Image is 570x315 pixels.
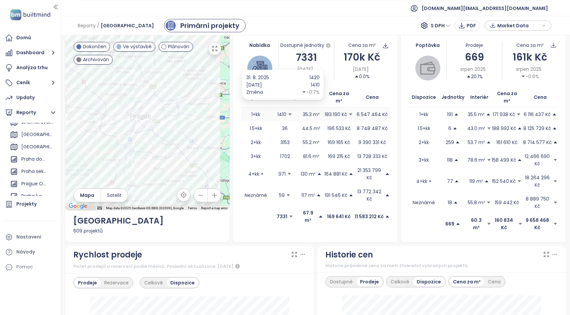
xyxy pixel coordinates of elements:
div: Návody [16,248,35,256]
div: Cena za m² [348,42,376,49]
p: 6 547 464 Kč [357,111,388,118]
div: 609 projektů [73,227,222,235]
p: 171 938 Kč [493,111,515,118]
div: Praha luxusní novostavby [21,192,47,200]
p: 971 [278,170,286,178]
span: srpen 2025 [460,66,486,73]
p: 160 834 Kč [491,217,517,231]
p: 188 992 Kč [492,125,516,132]
th: Cena [355,87,390,107]
td: 3+kk [241,149,271,163]
div: Primární projekty [180,21,239,31]
p: 59 [279,192,285,199]
p: 119 m² [469,178,483,185]
div: Praha sekundarni trh [8,166,56,177]
span: caret-up [454,179,459,184]
div: button [488,21,548,31]
span: caret-up [455,140,460,145]
a: Domů [3,31,57,45]
a: Analýza trhu [3,61,57,75]
th: Cena [523,87,558,107]
span: caret-up [486,112,491,117]
span: caret-down [487,126,491,131]
span: caret-down [487,222,491,226]
div: Dostupné jednotky [279,42,334,50]
p: 12 466 690 Kč [523,153,552,167]
p: 191 546 Kč [325,192,347,199]
th: Interiér [467,87,491,107]
span: caret-down [553,200,558,205]
span: caret-down [287,172,292,176]
span: caret-down [516,112,521,117]
span: S DPH [431,21,451,31]
td: 1.5+kk [241,121,271,135]
div: Dispozice [413,277,445,286]
div: Pomoc [16,263,33,271]
td: 4+kk + [409,171,439,192]
span: caret-down [486,200,491,205]
p: 81.6 m² [303,153,319,160]
p: 259 [446,139,454,146]
img: wallet [420,61,435,76]
span: Reporty [78,20,96,32]
span: caret-up [517,158,522,162]
p: 78.6 m² [467,156,485,164]
a: Nastavení [3,231,57,244]
span: caret-up [553,140,558,145]
p: 1410 [277,111,286,118]
button: PDF [455,20,480,31]
div: Projekty [16,200,37,208]
div: 1420 [283,74,320,81]
p: 8 714 577 Kč [523,139,552,146]
span: caret-up [385,172,390,176]
span: caret-up [453,200,458,205]
div: Celkově [141,278,167,287]
span: caret-up [466,74,471,79]
span: Market Data [497,21,540,31]
a: primary [164,19,246,32]
div: Cena za m² [449,277,484,286]
span: PDF [467,22,476,29]
p: 9 658 468 Kč [523,217,552,231]
span: srpen 2025 [516,66,541,73]
p: 196 533 Kč [327,125,351,132]
span: caret-up [454,112,459,117]
td: Neznámé [409,192,439,213]
td: 1.5+kk [409,121,439,135]
span: caret-down [518,222,523,226]
button: Mapa [74,189,101,202]
span: Plánován [168,43,189,50]
th: Cena za m² [323,87,355,107]
span: caret-down [289,214,293,219]
span: caret-up [456,222,460,226]
div: Prodeje [447,42,502,49]
span: caret-down [553,222,558,226]
div: [GEOGRAPHIC_DATA] [73,215,222,227]
p: 8 125 729 Kč [523,125,551,132]
a: Report a map error [201,206,228,210]
span: caret-down [517,179,522,184]
span: caret-down [487,158,491,162]
div: Praha domy [8,154,56,165]
div: [GEOGRAPHIC_DATA] [8,129,56,140]
p: 55.8 m² [468,199,485,206]
img: Google [67,202,89,211]
span: [DATE] [297,66,313,73]
a: Návody [3,245,57,259]
div: Historie průměrné ceny za metr čtvereční vybraných projektů. [325,262,558,269]
div: Praha sekundarni trh [21,167,47,176]
p: 21 353 799 Kč [355,167,384,181]
th: Cena za m² [491,87,523,107]
button: Satelit [101,189,128,202]
span: caret-up [318,214,323,219]
span: caret-up [484,179,489,184]
p: 669 [445,220,454,228]
p: 169 641 Kč [327,213,351,220]
div: Nastavení [16,233,41,241]
span: caret-down [521,74,526,79]
div: 7331 [279,50,334,65]
div: 161k Kč [502,49,558,65]
div: -0.7% [302,88,320,96]
p: 6 [448,125,451,132]
p: 44.5 m² [302,125,320,132]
